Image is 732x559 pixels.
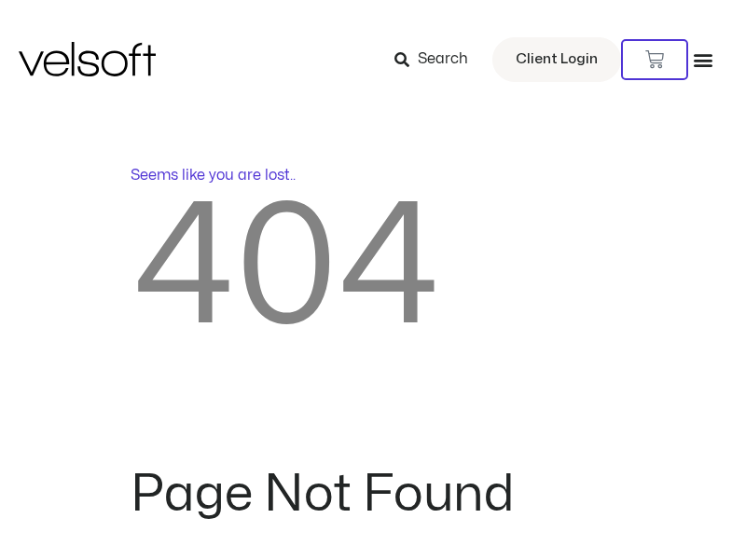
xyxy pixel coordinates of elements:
h2: Page Not Found [131,470,602,520]
div: Menu Toggle [693,49,713,70]
img: Velsoft Training Materials [19,42,156,76]
h2: 404 [131,186,602,353]
a: Client Login [492,37,621,82]
a: Search [394,44,481,75]
span: Search [418,48,468,72]
span: Client Login [516,48,598,72]
p: Seems like you are lost.. [131,164,602,186]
